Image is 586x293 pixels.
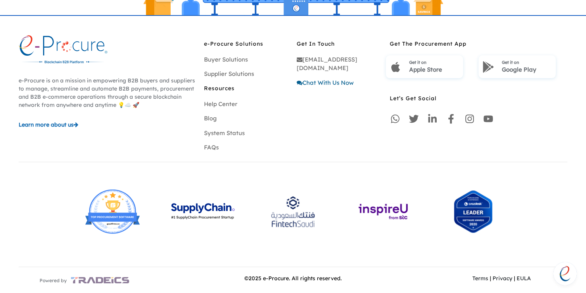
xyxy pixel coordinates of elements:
[390,40,567,44] div: Get The Procurement App
[204,40,289,44] div: e-Procure Solutions
[204,144,219,151] a: FAQs
[19,35,107,65] img: logo
[204,100,237,108] a: Help Center
[244,275,342,282] span: © 2025 e-Procure. All rights reserved.
[472,275,488,282] a: Terms
[502,57,552,66] p: Get it on
[204,115,217,122] a: Blog
[204,84,289,88] div: Resources
[297,79,354,86] a: Chat With Us Now
[204,129,245,137] a: System Status
[517,275,531,282] a: EULA
[409,57,460,66] p: Get it on
[409,65,460,74] p: Apple Store
[390,94,567,98] div: Let’s Get Social
[297,56,357,72] a: [EMAIL_ADDRESS][DOMAIN_NAME]
[19,121,196,129] a: Learn more about us
[71,273,129,288] img: powered-logo
[502,65,552,74] p: Google Play
[493,275,512,282] a: Privacy
[19,77,196,109] p: e-Procure is on a mission in empowering B2B buyers and suppliers to manage, streamline and automa...
[204,70,254,77] a: Supplier Solutions
[40,277,67,284] span: Powered by
[204,56,248,63] a: Buyer Solutions
[297,40,382,44] div: Get In Touch
[19,121,74,128] span: Learn more about us
[436,274,567,283] p: | |
[553,262,577,285] a: Open chat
